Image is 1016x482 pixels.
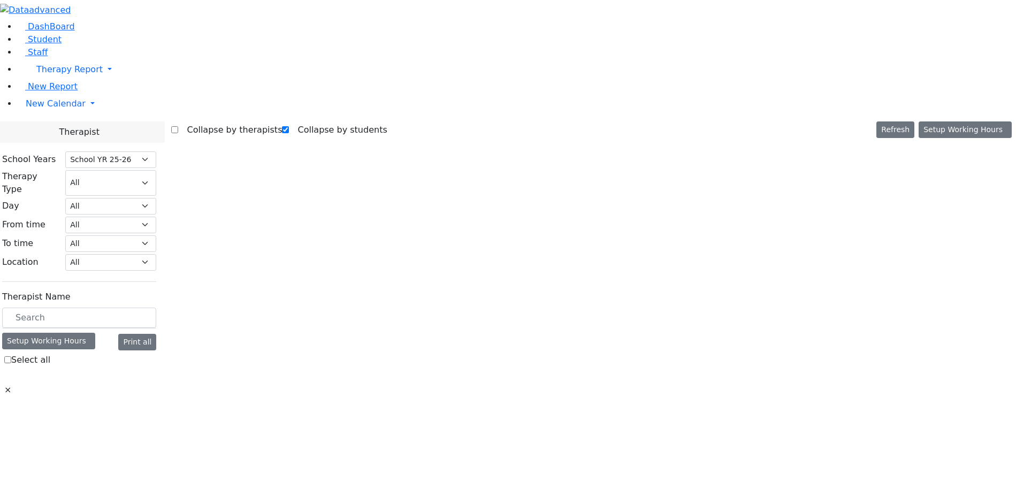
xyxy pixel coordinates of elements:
a: Staff [17,47,48,57]
span: DashBoard [28,21,75,32]
span: Therapist [59,126,100,139]
span: Therapy Report [36,64,103,74]
label: From time [2,218,45,231]
a: Therapy Report [17,59,1016,80]
label: Therapy Type [2,170,59,196]
button: Print all [118,334,156,350]
span: Staff [28,47,48,57]
label: To time [2,237,33,250]
a: DashBoard [17,21,75,32]
label: Location [2,256,39,269]
label: Therapist Name [2,290,71,303]
span: × [4,384,11,396]
a: Student [17,34,62,44]
label: School Years [2,153,56,166]
button: Setup Working Hours [919,121,1012,138]
span: Student [28,34,62,44]
label: Collapse by students [289,121,387,139]
label: Select all [11,354,50,366]
a: New Report [17,81,78,91]
div: Setup Working Hours [2,333,95,349]
label: Day [2,200,19,212]
a: New Calendar [17,93,1016,114]
span: New Calendar [26,98,86,109]
button: Refresh [876,121,914,138]
span: New Report [28,81,78,91]
input: Search [2,308,156,328]
label: Collapse by therapists [178,121,282,139]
